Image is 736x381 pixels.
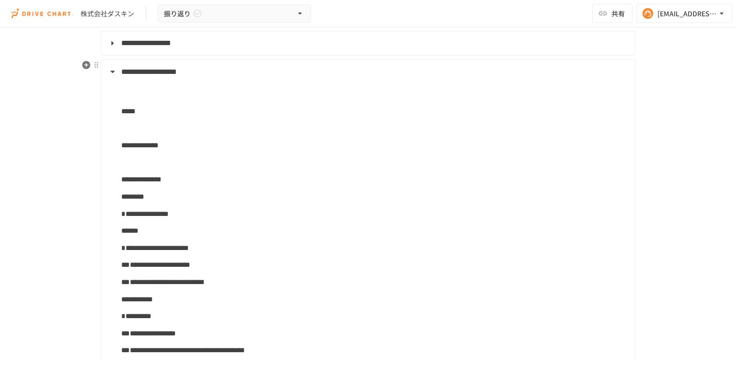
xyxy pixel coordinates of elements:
span: 振り返り [164,8,191,20]
span: 共有 [611,8,625,19]
div: [EMAIL_ADDRESS][DOMAIN_NAME] [657,8,717,20]
button: 振り返り [158,4,311,23]
img: i9VDDS9JuLRLX3JIUyK59LcYp6Y9cayLPHs4hOxMB9W [11,6,73,21]
div: 株式会社ダスキン [80,9,134,19]
button: [EMAIL_ADDRESS][DOMAIN_NAME] [636,4,732,23]
button: 共有 [592,4,632,23]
